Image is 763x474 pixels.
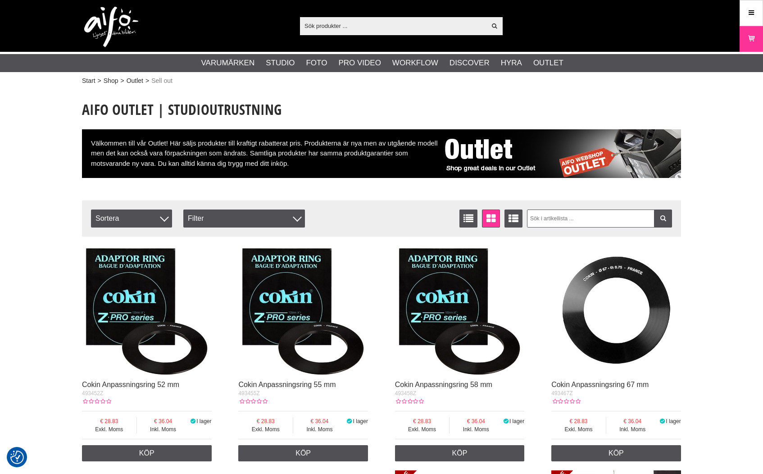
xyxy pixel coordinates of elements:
[395,417,450,425] span: 28.83
[127,76,143,86] a: Outlet
[300,19,486,32] input: Sök produkter ...
[392,57,438,69] a: Workflow
[438,129,681,178] img: Aifo Outlet Sell Out
[346,418,353,424] i: I lager
[98,76,101,86] span: >
[527,210,672,228] input: Sök i artikellista ...
[238,425,293,433] span: Exkl. Moms
[551,381,649,388] a: Cokin Anpassningsring 67 mm
[338,57,381,69] a: Pro Video
[551,417,606,425] span: 28.83
[201,57,255,69] a: Varumärken
[551,425,606,433] span: Exkl. Moms
[82,76,95,86] a: Start
[189,418,196,424] i: I lager
[137,417,190,425] span: 36.04
[459,210,477,228] a: Listvisning
[502,418,509,424] i: I lager
[82,397,111,406] div: Kundbetyg: 0
[395,390,416,397] span: 493458Z
[82,100,681,119] h1: Aifo Outlet | Studioutrustning
[82,390,103,397] span: 493452Z
[266,57,295,69] a: Studio
[104,76,118,86] a: Shop
[238,445,368,461] a: Köp
[551,246,681,375] img: Cokin Anpassningsring 67 mm
[196,418,211,424] span: I lager
[293,425,346,433] span: Inkl. Moms
[91,210,172,228] span: Sortera
[395,445,525,461] a: Köp
[353,418,368,424] span: I lager
[151,76,173,86] span: Sell out
[120,76,124,86] span: >
[551,397,580,406] div: Kundbetyg: 0
[238,417,293,425] span: 28.83
[551,445,681,461] a: Köp
[306,57,327,69] a: Foto
[450,57,490,69] a: Discover
[293,417,346,425] span: 36.04
[82,246,212,375] img: Cokin Anpassningsring 52 mm
[82,381,179,388] a: Cokin Anpassningsring 52 mm
[395,246,525,375] img: Cokin Anpassningsring 58 mm
[183,210,305,228] div: Filter
[84,7,138,47] img: logo.png
[450,425,502,433] span: Inkl. Moms
[10,449,24,465] button: Samtyckesinställningar
[137,425,190,433] span: Inkl. Moms
[533,57,563,69] a: Outlet
[606,425,659,433] span: Inkl. Moms
[395,425,450,433] span: Exkl. Moms
[654,210,672,228] a: Filtrera
[238,390,259,397] span: 493455Z
[82,129,681,178] div: Välkommen till vår Outlet! Här säljs produkter till kraftigt rabatterat pris. Produkterna är nya ...
[395,381,492,388] a: Cokin Anpassningsring 58 mm
[395,397,424,406] div: Kundbetyg: 0
[509,418,524,424] span: I lager
[551,390,572,397] span: 493467Z
[501,57,522,69] a: Hyra
[82,445,212,461] a: Köp
[82,425,136,433] span: Exkl. Moms
[450,417,502,425] span: 36.04
[145,76,149,86] span: >
[238,397,267,406] div: Kundbetyg: 0
[666,418,681,424] span: I lager
[606,417,659,425] span: 36.04
[238,381,336,388] a: Cokin Anpassningsring 55 mm
[10,451,24,464] img: Revisit consent button
[659,418,666,424] i: I lager
[504,210,522,228] a: Utökad listvisning
[82,417,136,425] span: 28.83
[482,210,500,228] a: Fönstervisning
[238,246,368,375] img: Cokin Anpassningsring 55 mm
